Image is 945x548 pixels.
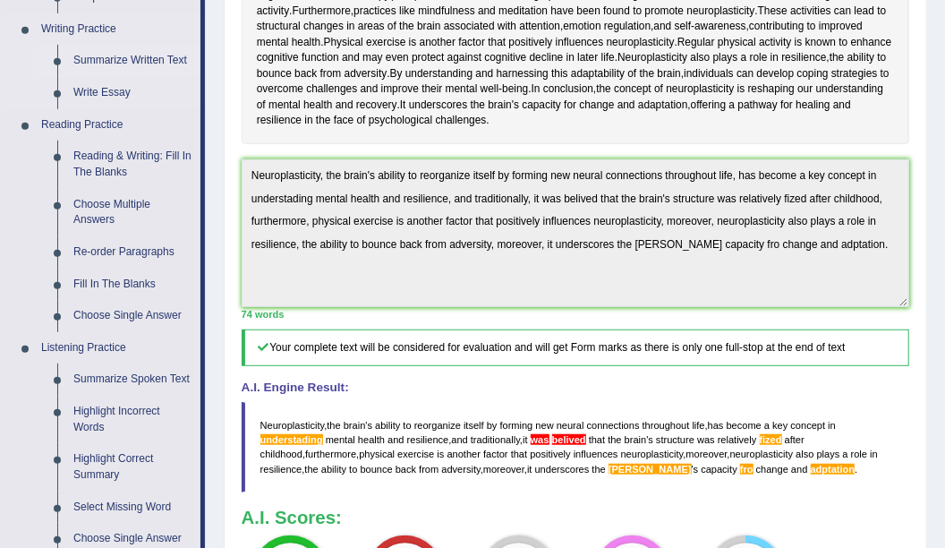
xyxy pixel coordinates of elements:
h5: Your complete text will be considered for evaluation and will get Form marks as there is only one... [242,330,910,366]
span: bounce [361,464,393,475]
span: Click to see word definition [596,81,611,98]
span: Click to see word definition [478,4,496,20]
span: brain [625,434,647,445]
span: from [419,464,438,475]
span: a [843,449,848,459]
span: Click to see word definition [556,35,604,51]
span: Click to see word definition [601,50,615,66]
span: that [511,449,527,459]
span: Click to see word definition [816,81,883,98]
span: change [756,464,788,475]
span: the [608,434,621,445]
span: Click to see word definition [748,81,795,98]
span: Click to see word definition [498,4,548,20]
span: health [358,434,385,445]
span: Click to see word definition [607,35,675,51]
span: Click to see word definition [418,4,474,20]
a: Summarize Spoken Text [65,364,200,396]
span: Click to see word definition [336,98,353,114]
a: Reading Practice [33,109,200,141]
span: Click to see word definition [564,98,576,114]
span: Click to see word definition [654,81,663,98]
span: neural [557,420,584,431]
span: Click to see word definition [757,66,795,82]
span: plays [817,449,840,459]
span: new [536,420,554,431]
span: it [523,434,528,445]
span: by [487,420,498,431]
span: furthermore [305,449,356,459]
b: A.I. Scores: [242,508,342,527]
a: Writing Practice [33,13,200,46]
span: Click to see word definition [476,66,494,82]
span: Click to see word definition [877,4,886,20]
span: concept [791,420,826,431]
span: ability [375,420,400,431]
span: Neuroplasticity [260,420,325,431]
span: Click to see word definition [257,66,292,82]
span: Click to see word definition [334,113,353,129]
span: Click to see word definition [497,66,549,82]
span: Click to see word definition [718,35,756,51]
span: in [870,449,878,459]
span: Click to see word definition [691,50,711,66]
a: Choose Single Answer [65,300,200,332]
span: Click to see word definition [666,81,734,98]
span: Click to see word definition [833,98,851,114]
span: Click to see word definition [387,19,396,35]
span: Click to see word definition [855,4,874,20]
span: after [785,434,805,445]
span: Click to see word definition [361,81,379,98]
span: another [447,449,481,459]
span: Click to see word definition [356,98,397,114]
span: Click to see word definition [738,98,778,114]
span: Did you mean “was believed”? [549,434,552,445]
span: Click to see word definition [847,50,874,66]
span: mental [326,434,355,445]
span: s [648,434,653,445]
span: Click to see word definition [805,35,836,51]
span: Click to see word definition [878,50,887,66]
span: a [764,420,770,431]
span: Click to see word definition [627,66,636,82]
span: life [693,420,705,431]
a: Highlight Correct Summary [65,443,200,491]
span: positively [530,449,570,459]
span: Click to see word definition [881,66,890,82]
span: Click to see word definition [795,35,803,51]
span: Click to see word definition [834,4,851,20]
span: Click to see word definition [362,50,382,66]
span: Click to see word definition [638,98,688,114]
span: Click to see word definition [320,66,342,82]
span: Click to see word definition [390,66,403,82]
span: was [697,434,715,445]
span: Click to see word definition [687,4,755,20]
span: reorganize [414,420,461,431]
span: Click to see word definition [417,19,440,35]
span: Click to see word definition [292,35,320,51]
span: Click to see word definition [294,66,317,82]
span: Click to see word definition [412,50,444,66]
span: become [727,420,762,431]
span: that [589,434,605,445]
span: Did you mean “was believed”? [531,434,549,445]
span: Click to see word definition [750,50,768,66]
h4: A.I. Engine Result: [242,381,910,395]
span: Click to see word definition [399,19,414,35]
span: Click to see word definition [421,81,442,98]
span: Click to see word definition [797,66,829,82]
span: Click to see word definition [830,50,845,66]
span: the [304,464,318,475]
span: s [694,464,699,475]
span: Click to see word definition [345,66,387,82]
span: Possible spelling mistake found. (did you mean: understanding) [260,434,323,445]
span: Click to see word definition [796,98,830,114]
span: structure [656,434,694,445]
span: Click to see word definition [713,50,738,66]
span: Click to see word definition [405,66,472,82]
span: Click to see word definition [509,35,553,51]
span: Click to see word definition [324,35,363,51]
span: role [851,449,867,459]
span: has [708,420,724,431]
span: Possible spelling mistake found. (did you mean: fired) [760,434,782,445]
